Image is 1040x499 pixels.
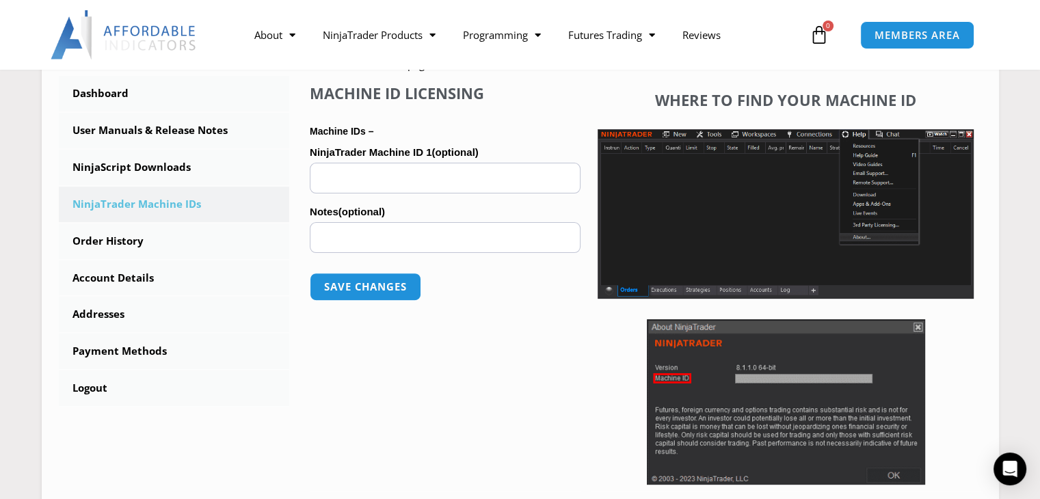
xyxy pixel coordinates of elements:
[59,260,290,296] a: Account Details
[51,10,198,59] img: LogoAI | Affordable Indicators – NinjaTrader
[647,319,925,485] img: Screenshot 2025-01-17 114931 | Affordable Indicators – NinjaTrader
[310,273,421,301] button: Save changes
[598,129,974,299] img: Screenshot 2025-01-17 1155544 | Affordable Indicators – NinjaTrader
[669,19,734,51] a: Reviews
[338,206,385,217] span: (optional)
[59,334,290,369] a: Payment Methods
[860,21,974,49] a: MEMBERS AREA
[431,146,478,158] span: (optional)
[310,142,581,163] label: NinjaTrader Machine ID 1
[59,224,290,259] a: Order History
[59,76,290,406] nav: Account pages
[59,370,290,406] a: Logout
[59,297,290,332] a: Addresses
[309,19,449,51] a: NinjaTrader Products
[789,15,849,55] a: 0
[310,202,581,222] label: Notes
[241,19,806,51] nav: Menu
[241,19,309,51] a: About
[875,30,960,40] span: MEMBERS AREA
[310,126,373,137] strong: Machine IDs –
[598,91,974,109] h4: Where to find your Machine ID
[59,76,290,111] a: Dashboard
[59,187,290,222] a: NinjaTrader Machine IDs
[823,21,834,31] span: 0
[310,84,581,102] h4: Machine ID Licensing
[555,19,669,51] a: Futures Trading
[449,19,555,51] a: Programming
[59,113,290,148] a: User Manuals & Release Notes
[59,150,290,185] a: NinjaScript Downloads
[994,453,1026,485] div: Open Intercom Messenger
